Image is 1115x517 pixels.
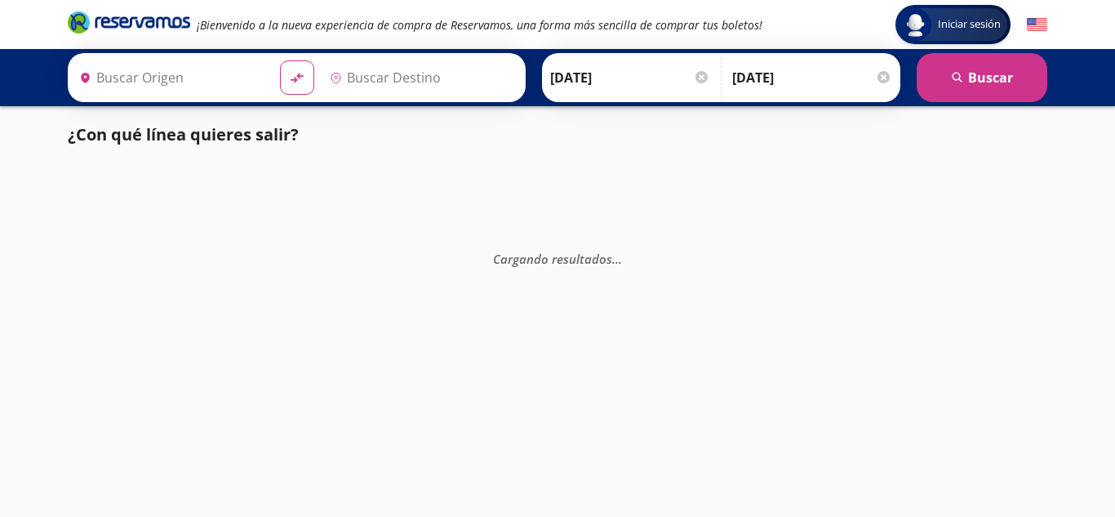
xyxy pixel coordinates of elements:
button: English [1027,15,1047,35]
button: Buscar [917,53,1047,102]
input: Buscar Destino [323,57,518,98]
span: Iniciar sesión [931,16,1007,33]
i: Brand Logo [68,10,190,34]
input: Opcional [732,57,892,98]
span: . [612,250,615,266]
input: Buscar Origen [73,57,267,98]
span: . [619,250,622,266]
em: Cargando resultados [493,250,622,266]
input: Elegir Fecha [550,57,710,98]
em: ¡Bienvenido a la nueva experiencia de compra de Reservamos, una forma más sencilla de comprar tus... [197,17,762,33]
span: . [615,250,619,266]
p: ¿Con qué línea quieres salir? [68,123,299,147]
a: Brand Logo [68,10,190,39]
